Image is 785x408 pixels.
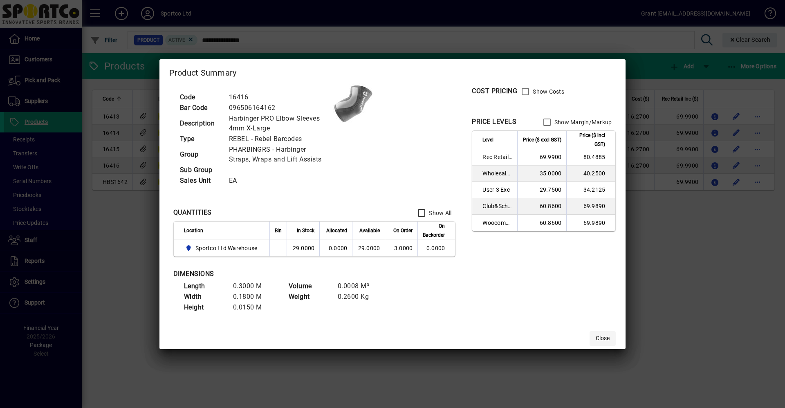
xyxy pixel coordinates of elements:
span: Level [482,135,493,144]
td: 0.0000 [319,240,352,256]
span: Price ($ excl GST) [523,135,561,144]
span: On Backorder [423,222,445,240]
div: QUANTITIES [173,208,212,217]
td: 29.0000 [287,240,319,256]
div: COST PRICING [472,86,517,96]
label: Show Margin/Markup [553,118,612,126]
span: Close [596,334,610,343]
button: Close [590,331,616,346]
img: contain [333,83,374,124]
td: 29.7500 [517,182,566,198]
td: 69.9890 [566,198,615,215]
td: Sub Group [176,165,225,175]
td: Group [176,144,225,165]
td: PHARBINGRS - Harbinger Straps, Wraps and Lift Assists [225,144,333,165]
span: User 3 Exc [482,186,512,194]
td: Volume [285,281,334,291]
td: Length [180,281,229,291]
td: 60.8600 [517,198,566,215]
td: Weight [285,291,334,302]
label: Show All [427,209,451,217]
span: 3.0000 [394,245,413,251]
span: Location [184,226,203,235]
span: Sportco Ltd Warehouse [195,244,257,252]
td: Description [176,113,225,134]
div: DIMENSIONS [173,269,378,279]
td: Width [180,291,229,302]
span: Bin [275,226,282,235]
td: 16416 [225,92,333,103]
span: Allocated [326,226,347,235]
span: Woocommerce Retail [482,219,512,227]
td: 60.8600 [517,215,566,231]
span: Rec Retail Inc [482,153,512,161]
h2: Product Summary [159,59,626,83]
td: 0.1800 M [229,291,278,302]
td: 80.4885 [566,149,615,166]
span: On Order [393,226,413,235]
span: In Stock [297,226,314,235]
td: Sales Unit [176,175,225,186]
span: Club&School Exc [482,202,512,210]
td: 69.9890 [566,215,615,231]
td: Harbinger PRO Elbow Sleeves 4mm X-Large [225,113,333,134]
td: REBEL - Rebel Barcodes [225,134,333,144]
td: 29.0000 [352,240,385,256]
td: EA [225,175,333,186]
td: Bar Code [176,103,225,113]
td: 0.2600 Kg [334,291,383,302]
td: 69.9900 [517,149,566,166]
td: Height [180,302,229,313]
span: Available [359,226,380,235]
span: Sportco Ltd Warehouse [184,243,261,253]
td: 40.2500 [566,166,615,182]
td: 0.3000 M [229,281,278,291]
td: 0.0008 M³ [334,281,383,291]
div: PRICE LEVELS [472,117,516,127]
span: Wholesale Exc [482,169,512,177]
span: Price ($ incl GST) [572,131,605,149]
td: Type [176,134,225,144]
td: 096506164162 [225,103,333,113]
label: Show Costs [531,87,564,96]
td: 0.0000 [417,240,455,256]
td: 0.0150 M [229,302,278,313]
td: 35.0000 [517,166,566,182]
td: 34.2125 [566,182,615,198]
td: Code [176,92,225,103]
